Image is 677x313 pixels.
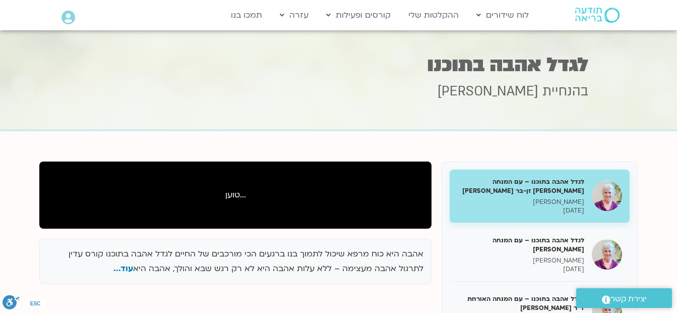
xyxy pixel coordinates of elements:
[275,6,314,25] a: עזרה
[592,181,622,211] img: לגדל אהבה בתוכנו – עם המנחה האורחת צילה זן-בר צור
[457,198,584,206] p: [PERSON_NAME]
[226,6,267,25] a: תמכו בנו
[403,6,464,25] a: ההקלטות שלי
[592,239,622,270] img: לגדל אהבה בתוכנו – עם המנחה האורח ענבר בר קמה
[576,288,672,308] a: יצירת קשר
[457,265,584,274] p: [DATE]
[457,236,584,254] h5: לגדל אהבה בתוכנו – עם המנחה [PERSON_NAME]
[321,6,396,25] a: קורסים ופעילות
[89,55,588,75] h1: לגדל אהבה בתוכנו
[542,82,588,100] span: בהנחיית
[47,247,423,276] p: אהבה היא כוח מרפא שיכול לתמוך בנו ברגעים הכי מורכבים של החיים לגדל אהבה בתוכנו קורס עדין לתרגול א...
[610,292,647,306] span: יצירת קשר
[575,8,620,23] img: תודעה בריאה
[457,206,584,215] p: [DATE]
[113,263,133,274] span: עוד...
[457,256,584,265] p: [PERSON_NAME]
[471,6,534,25] a: לוח שידורים
[457,294,584,312] h5: לגדל אהבה בתוכנו – עם המנחה האורחת ד"ר [PERSON_NAME]
[457,177,584,195] h5: לגדל אהבה בתוכנו – עם המנחה [PERSON_NAME] זן-בר [PERSON_NAME]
